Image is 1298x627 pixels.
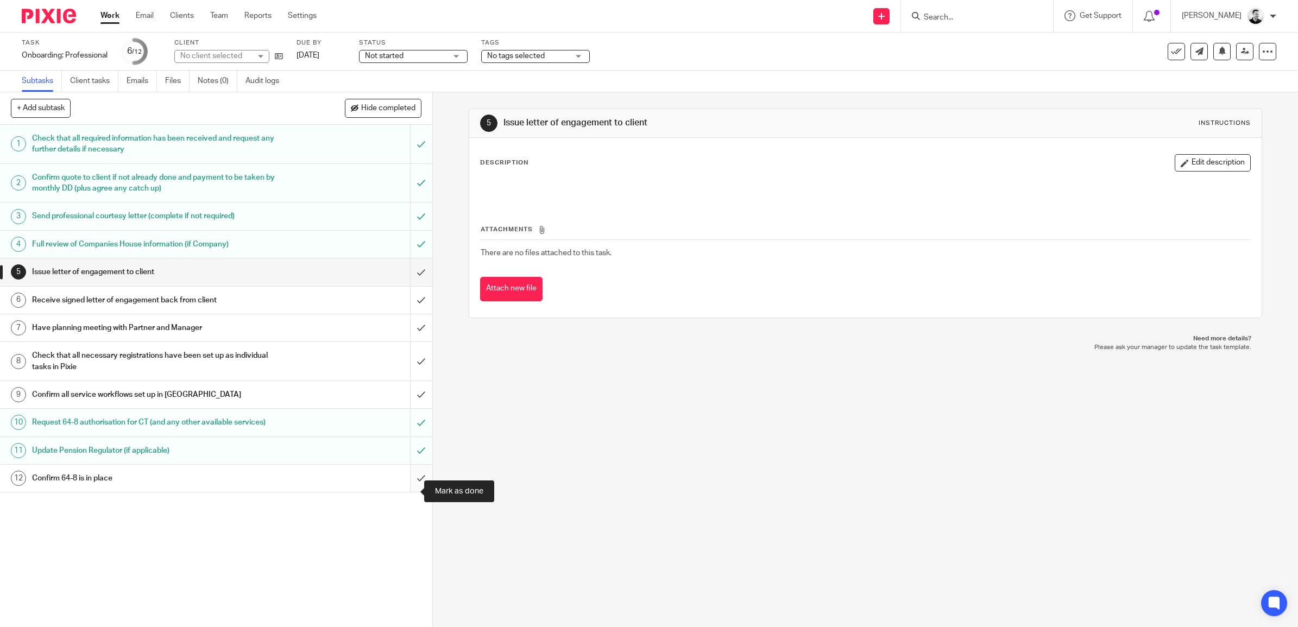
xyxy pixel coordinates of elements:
a: Notes (0) [198,71,237,92]
p: [PERSON_NAME] [1182,10,1242,21]
div: 6 [11,293,26,308]
h1: Receive signed letter of engagement back from client [32,292,277,308]
a: Emails [127,71,157,92]
div: No client selected [180,50,251,61]
div: 6 [127,45,142,58]
div: 9 [11,387,26,402]
span: No tags selected [487,52,545,60]
a: Settings [288,10,317,21]
label: Tags [481,39,590,47]
img: Pixie [22,9,76,23]
div: Instructions [1199,119,1251,128]
p: Need more details? [480,334,1251,343]
a: Audit logs [245,71,287,92]
h1: Have planning meeting with Partner and Manager [32,320,277,336]
a: Clients [170,10,194,21]
h1: Send professional courtesy letter (complete if not required) [32,208,277,224]
p: Please ask your manager to update the task template. [480,343,1251,352]
a: Work [100,10,119,21]
div: 8 [11,354,26,369]
p: Description [480,159,528,167]
img: Dave_2025.jpg [1247,8,1264,25]
span: There are no files attached to this task. [481,249,612,257]
div: 5 [11,264,26,280]
a: Team [210,10,228,21]
h1: Full review of Companies House information (if Company) [32,236,277,252]
a: Reports [244,10,272,21]
div: 10 [11,415,26,430]
h1: Confirm 64-8 is in place [32,470,277,486]
label: Client [174,39,283,47]
span: Get Support [1080,12,1121,20]
span: Hide completed [361,104,415,113]
button: Hide completed [345,99,421,117]
a: Subtasks [22,71,62,92]
label: Status [359,39,468,47]
label: Task [22,39,108,47]
h1: Update Pension Regulator (if applicable) [32,442,277,459]
div: 1 [11,136,26,151]
span: Attachments [481,226,533,232]
div: 4 [11,237,26,252]
button: Attach new file [480,277,543,301]
div: 12 [11,471,26,486]
button: + Add subtask [11,99,71,117]
span: Not started [365,52,404,60]
a: Client tasks [70,71,118,92]
div: 2 [11,175,26,191]
a: Email [136,10,154,21]
a: Files [165,71,190,92]
button: Edit description [1175,154,1251,172]
h1: Request 64-8 authorisation for CT (and any other available services) [32,414,277,430]
h1: Issue letter of engagement to client [503,117,889,129]
label: Due by [297,39,345,47]
h1: Issue letter of engagement to client [32,264,277,280]
h1: Confirm all service workflows set up in [GEOGRAPHIC_DATA] [32,387,277,403]
h1: Confirm quote to client if not already done and payment to be taken by monthly DD (plus agree any... [32,169,277,197]
div: Onboarding: Professional [22,50,108,61]
div: 3 [11,209,26,224]
h1: Check that all necessary registrations have been set up as individual tasks in Pixie [32,347,277,375]
small: /12 [132,49,142,55]
div: 5 [480,115,497,132]
div: 7 [11,320,26,335]
span: [DATE] [297,52,319,59]
div: 11 [11,443,26,458]
h1: Check that all required information has been received and request any further details if necessary [32,130,277,158]
input: Search [923,13,1020,23]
